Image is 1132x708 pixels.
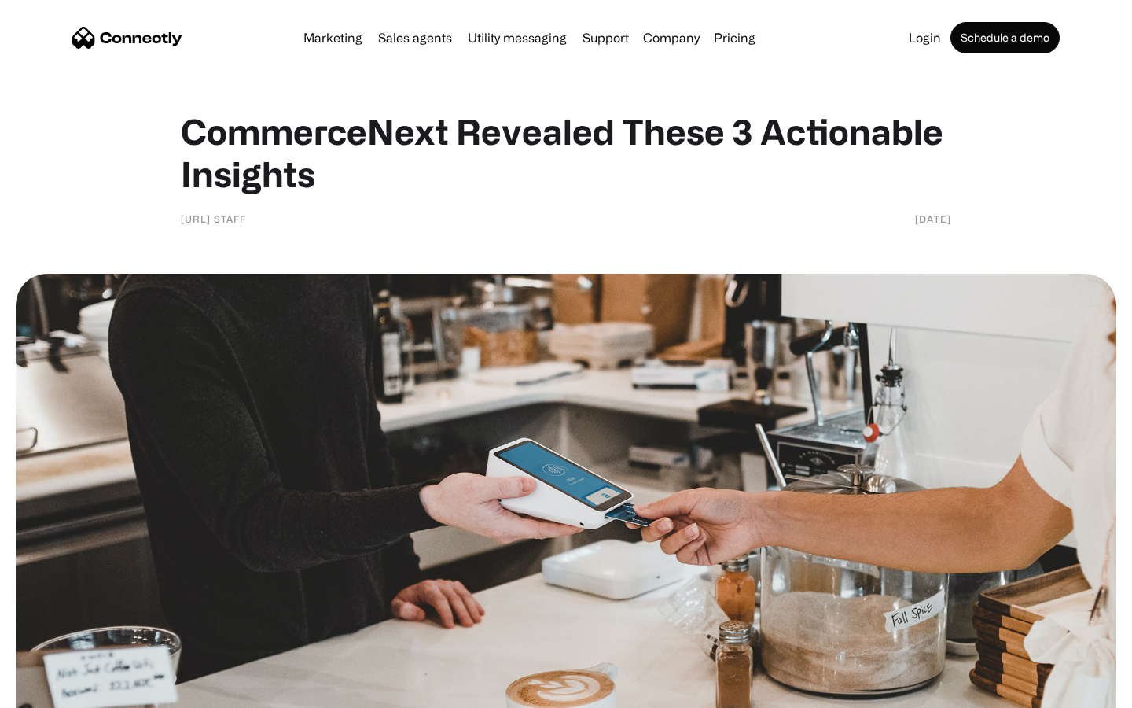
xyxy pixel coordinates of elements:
[16,680,94,702] aside: Language selected: English
[181,211,246,227] div: [URL] Staff
[297,31,369,44] a: Marketing
[372,31,458,44] a: Sales agents
[915,211,951,227] div: [DATE]
[461,31,573,44] a: Utility messaging
[707,31,762,44] a: Pricing
[181,110,951,195] h1: CommerceNext Revealed These 3 Actionable Insights
[576,31,635,44] a: Support
[950,22,1060,53] a: Schedule a demo
[902,31,947,44] a: Login
[31,680,94,702] ul: Language list
[643,27,700,49] div: Company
